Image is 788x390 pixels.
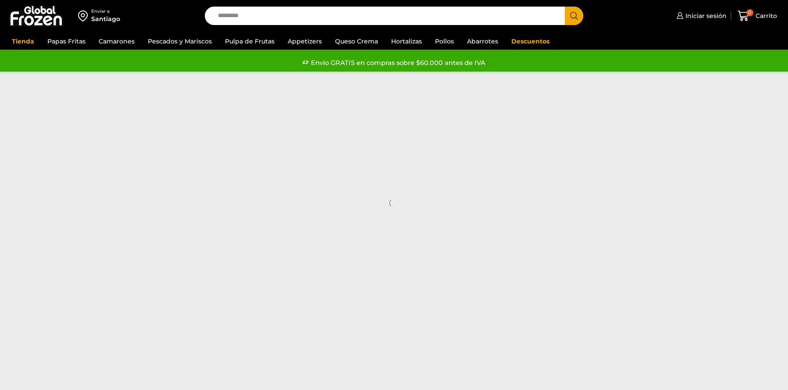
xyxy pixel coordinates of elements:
span: 0 [746,9,753,16]
img: address-field-icon.svg [78,8,91,23]
div: Santiago [91,14,120,23]
a: 0 Carrito [735,6,779,26]
a: Pulpa de Frutas [221,33,279,50]
span: Iniciar sesión [683,11,727,20]
a: Appetizers [283,33,326,50]
a: Descuentos [507,33,554,50]
a: Abarrotes [463,33,503,50]
a: Camarones [94,33,139,50]
a: Hortalizas [387,33,426,50]
a: Papas Fritas [43,33,90,50]
button: Search button [565,7,583,25]
a: Tienda [7,33,39,50]
span: Carrito [753,11,777,20]
a: Queso Crema [331,33,382,50]
div: Enviar a [91,8,120,14]
a: Iniciar sesión [674,7,727,25]
a: Pescados y Mariscos [143,33,216,50]
a: Pollos [431,33,458,50]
